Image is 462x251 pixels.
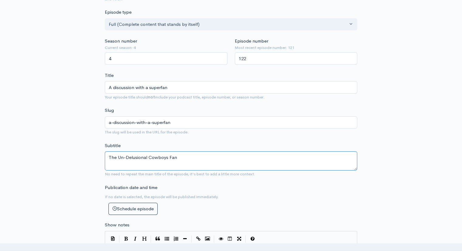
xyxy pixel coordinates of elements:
[105,52,228,65] input: Enter season number for this episode
[171,234,180,243] button: Numbered List
[153,234,162,243] button: Quote
[234,234,244,243] button: Toggle Fullscreen
[216,234,225,243] button: Toggle Preview
[105,142,121,149] label: Subtitle
[140,234,149,243] button: Heading
[105,129,189,135] small: The slug will be used in the URL for the episode.
[235,38,268,45] label: Episode number
[105,38,137,45] label: Season number
[109,21,348,28] div: Full (Complete content that stands by itself)
[105,45,228,51] small: Current season: 4
[108,203,158,215] button: Schedule episode
[235,45,358,51] small: Most recent episode number: 121
[162,234,171,243] button: Generic List
[245,236,246,242] i: |
[119,236,120,242] i: |
[105,18,357,31] button: Full (Complete content that stands by itself)
[180,234,190,243] button: Insert Horizontal Line
[235,52,358,65] input: Enter episode number
[148,95,155,100] strong: not
[108,234,117,243] button: Insert Show Notes Template
[105,194,219,199] small: If no date is selected, the episode will be published immediately.
[105,222,129,229] label: Show notes
[105,9,132,16] label: Episode type
[105,107,114,114] label: Slug
[105,81,357,94] input: What is the episode's title?
[248,234,257,243] button: Markdown Guide
[225,234,234,243] button: Toggle Side by Side
[105,95,265,100] small: Your episode title should include your podcast title, episode number, or season number.
[191,236,192,242] i: |
[131,234,140,243] button: Italic
[105,72,114,79] label: Title
[105,184,157,191] label: Publication date and time
[105,171,255,177] small: No need to repeat the main title of the episode, it's best to add a little more context.
[203,234,212,243] button: Insert Image
[121,234,131,243] button: Bold
[105,116,357,129] input: title-of-episode
[194,234,203,243] button: Create Link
